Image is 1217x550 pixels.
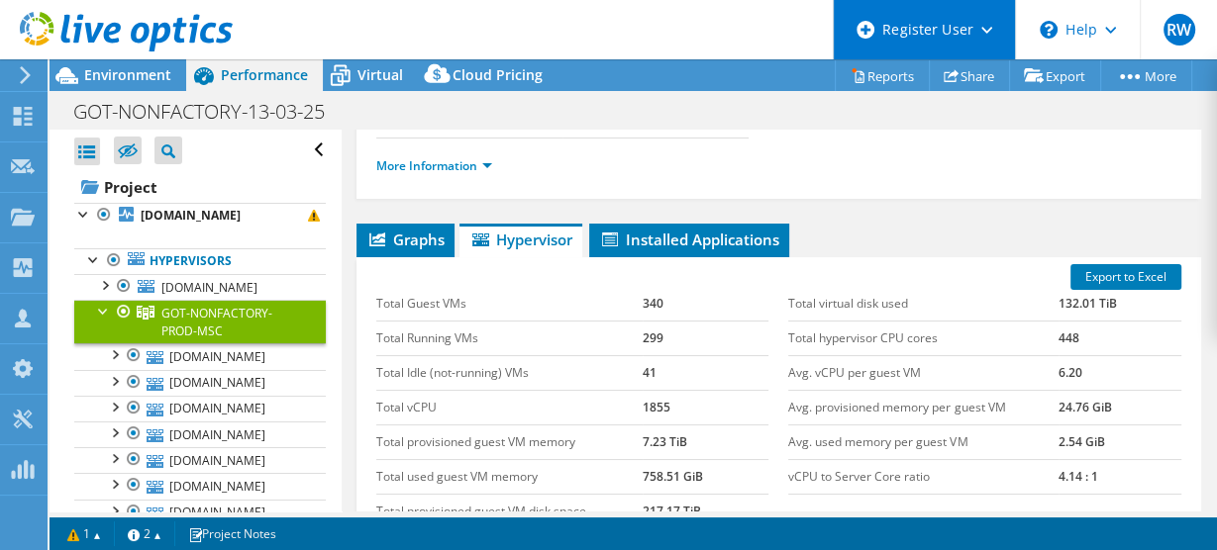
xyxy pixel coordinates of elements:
[929,60,1010,91] a: Share
[221,65,308,84] span: Performance
[1009,60,1101,91] a: Export
[161,305,272,339] span: GOT-NONFACTORY-PROD-MSC
[74,343,326,369] a: [DOMAIN_NAME]
[74,171,326,203] a: Project
[643,494,768,528] td: 217.17 TiB
[376,157,492,174] a: More Information
[53,521,115,546] a: 1
[1164,14,1195,46] span: RW
[161,279,257,296] span: [DOMAIN_NAME]
[74,248,326,274] a: Hypervisors
[74,370,326,396] a: [DOMAIN_NAME]
[1059,321,1181,355] td: 448
[376,287,643,321] td: Total Guest VMs
[74,396,326,421] a: [DOMAIN_NAME]
[74,421,326,447] a: [DOMAIN_NAME]
[788,424,1058,459] td: Avg. used memory per guest VM
[74,473,326,499] a: [DOMAIN_NAME]
[469,229,572,249] span: Hypervisor
[788,287,1058,321] td: Total virtual disk used
[376,424,643,459] td: Total provisioned guest VM memory
[357,65,403,84] span: Virtual
[1040,21,1058,39] svg: \n
[1059,424,1181,459] td: 2.54 GiB
[74,300,326,343] a: GOT-NONFACTORY-PROD-MSC
[1100,60,1192,91] a: More
[1059,459,1181,494] td: 4.14 : 1
[599,229,779,249] span: Installed Applications
[74,203,326,229] a: [DOMAIN_NAME]
[74,447,326,473] a: [DOMAIN_NAME]
[376,494,643,528] td: Total provisioned guest VM disk space
[376,321,643,355] td: Total Running VMs
[376,390,643,424] td: Total vCPU
[643,424,768,459] td: 7.23 TiB
[84,65,171,84] span: Environment
[788,459,1058,494] td: vCPU to Server Core ratio
[788,390,1058,424] td: Avg. provisioned memory per guest VM
[366,229,445,249] span: Graphs
[376,459,643,494] td: Total used guest VM memory
[1059,287,1181,321] td: 132.01 TiB
[74,500,326,525] a: [DOMAIN_NAME]
[453,65,543,84] span: Cloud Pricing
[643,459,768,494] td: 758.51 GiB
[643,355,768,390] td: 41
[1059,355,1181,390] td: 6.20
[835,60,930,91] a: Reports
[643,321,768,355] td: 299
[788,355,1058,390] td: Avg. vCPU per guest VM
[1059,390,1181,424] td: 24.76 GiB
[174,521,290,546] a: Project Notes
[643,287,768,321] td: 340
[141,207,241,224] b: [DOMAIN_NAME]
[74,274,326,300] a: [DOMAIN_NAME]
[1070,264,1181,290] a: Export to Excel
[643,390,768,424] td: 1855
[788,321,1058,355] td: Total hypervisor CPU cores
[114,521,175,546] a: 2
[64,101,355,123] h1: GOT-NONFACTORY-13-03-25
[376,355,643,390] td: Total Idle (not-running) VMs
